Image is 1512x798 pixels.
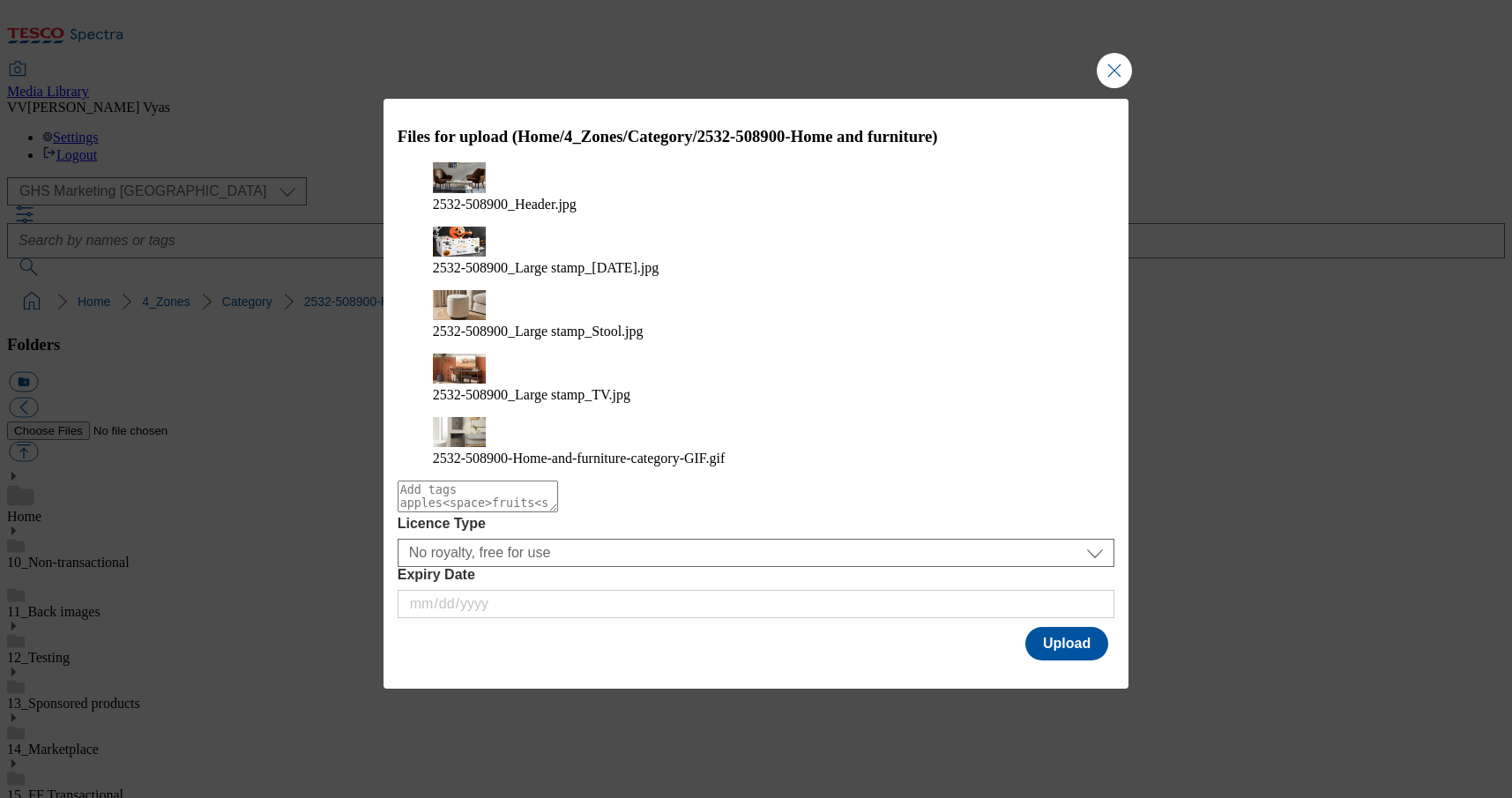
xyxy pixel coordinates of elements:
figcaption: 2532-508900-Home-and-furniture-category-GIF.gif [433,451,1080,466]
img: preview [433,290,486,320]
img: preview [433,227,486,257]
button: Upload [1025,627,1108,660]
h3: Files for upload (Home/4_Zones/Category/2532-508900-Home and furniture) [398,127,1115,146]
figcaption: 2532-508900_Large stamp_[DATE].jpg [433,260,1080,276]
label: Licence Type [398,516,1115,532]
label: Expiry Date [398,567,1115,583]
img: preview [433,162,486,193]
button: Close Modal [1097,53,1132,88]
figcaption: 2532-508900_Large stamp_Stool.jpg [433,324,1080,339]
img: preview [433,354,486,384]
img: preview [433,417,486,448]
figcaption: 2532-508900_Large stamp_TV.jpg [433,387,1080,403]
div: Modal [384,99,1129,689]
figcaption: 2532-508900_Header.jpg [433,197,1080,213]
